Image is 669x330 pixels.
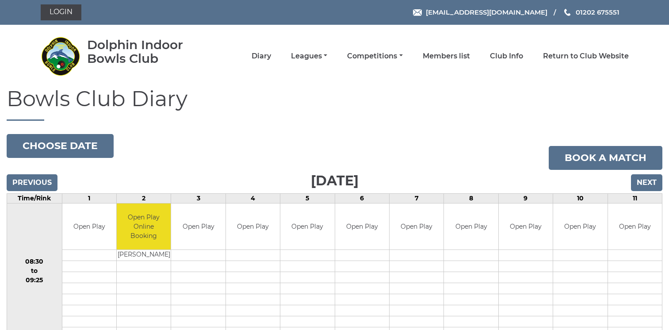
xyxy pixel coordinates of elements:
[426,8,547,16] span: [EMAIL_ADDRESS][DOMAIN_NAME]
[444,193,498,203] td: 8
[252,51,271,61] a: Diary
[564,9,570,16] img: Phone us
[171,193,226,203] td: 3
[7,193,62,203] td: Time/Rink
[608,203,662,250] td: Open Play
[117,250,171,261] td: [PERSON_NAME]
[576,8,619,16] span: 01202 675551
[413,7,547,17] a: Email [EMAIL_ADDRESS][DOMAIN_NAME]
[490,51,523,61] a: Club Info
[87,38,209,65] div: Dolphin Indoor Bowls Club
[563,7,619,17] a: Phone us 01202 675551
[389,193,443,203] td: 7
[62,203,116,250] td: Open Play
[444,203,498,250] td: Open Play
[62,193,116,203] td: 1
[280,203,334,250] td: Open Play
[280,193,335,203] td: 5
[498,193,553,203] td: 9
[499,203,553,250] td: Open Play
[608,193,662,203] td: 11
[41,4,81,20] a: Login
[291,51,327,61] a: Leagues
[347,51,402,61] a: Competitions
[631,174,662,191] input: Next
[413,9,422,16] img: Email
[116,193,171,203] td: 2
[171,203,225,250] td: Open Play
[7,174,57,191] input: Previous
[226,203,280,250] td: Open Play
[335,203,389,250] td: Open Play
[226,193,280,203] td: 4
[423,51,470,61] a: Members list
[41,36,80,76] img: Dolphin Indoor Bowls Club
[543,51,629,61] a: Return to Club Website
[553,193,608,203] td: 10
[335,193,389,203] td: 6
[549,146,662,170] a: Book a match
[7,87,662,121] h1: Bowls Club Diary
[390,203,443,250] td: Open Play
[117,203,171,250] td: Open Play Online Booking
[7,134,114,158] button: Choose date
[553,203,607,250] td: Open Play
